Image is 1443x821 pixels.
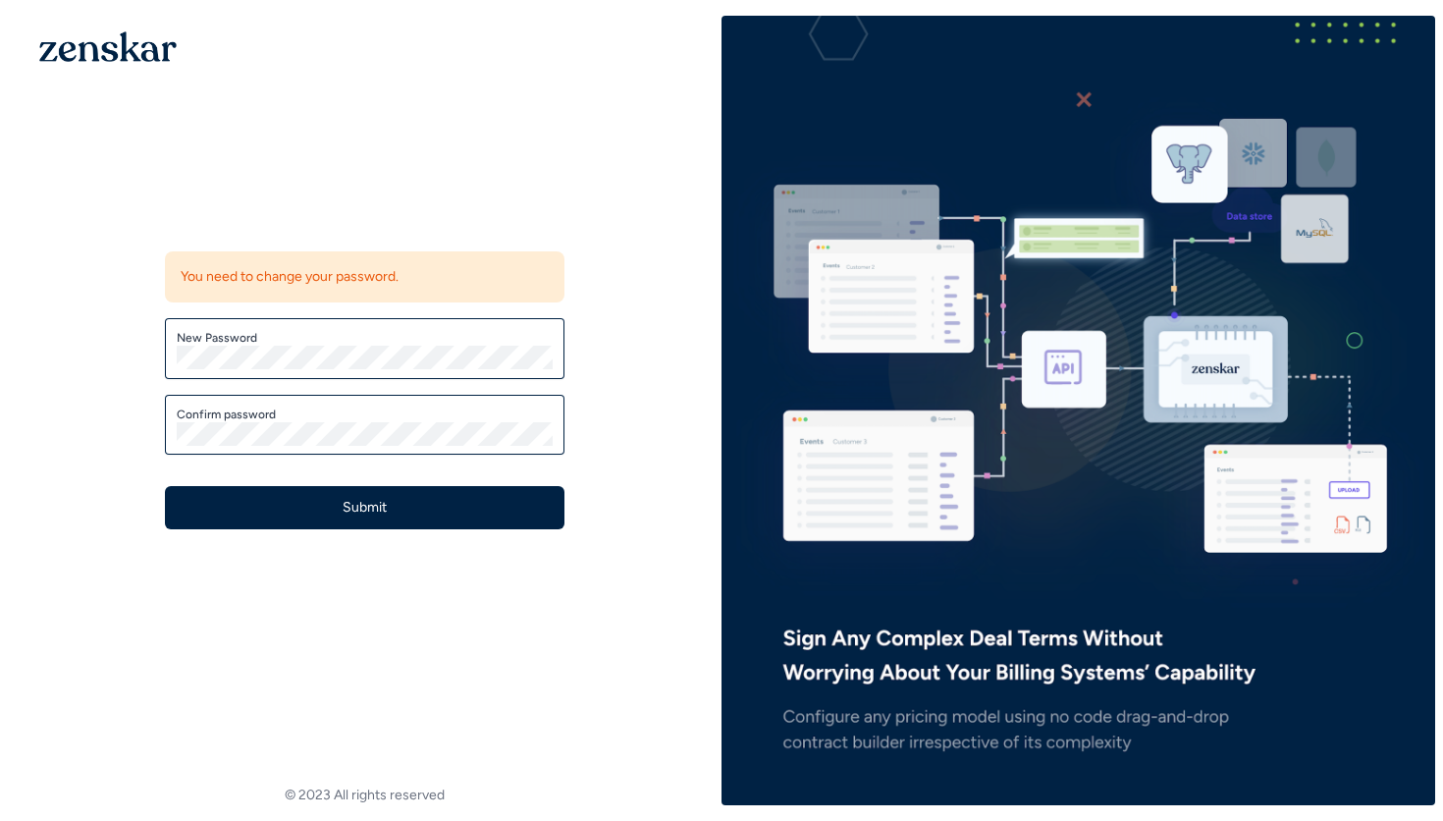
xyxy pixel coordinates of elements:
[177,407,553,422] label: Confirm password
[177,330,553,346] label: New Password
[8,786,721,805] footer: © 2023 All rights reserved
[165,251,564,302] div: You need to change your password.
[39,31,177,62] img: 1OGAJ2xQqyY4LXKgY66KYq0eOWRCkrZdAb3gUhuVAqdWPZE9SRJmCz+oDMSn4zDLXe31Ii730ItAGKgCKgCCgCikA4Av8PJUP...
[165,486,564,529] button: Submit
